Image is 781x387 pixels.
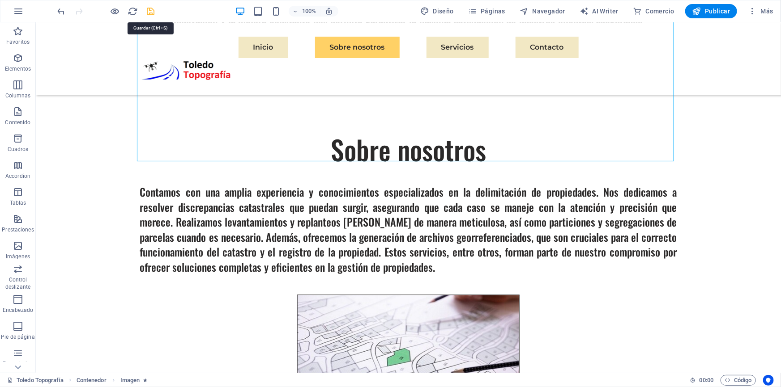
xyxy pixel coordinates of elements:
p: Tablas [10,199,26,206]
p: Formularios [3,360,33,367]
a: Haz clic para cancelar la selección y doble clic para abrir páginas [7,375,64,386]
button: Código [721,375,756,386]
i: Al redimensionar, ajustar el nivel de zoom automáticamente para ajustarse al dispositivo elegido. [325,7,333,15]
span: Navegador [520,7,565,16]
h6: Tiempo de la sesión [690,375,714,386]
button: Usercentrics [763,375,774,386]
p: Contenido [5,119,30,126]
div: Diseño (Ctrl+Alt+Y) [417,4,457,18]
span: Código [725,375,752,386]
p: Pie de página [1,333,34,341]
button: undo [56,6,67,17]
button: AI Writer [576,4,622,18]
span: Haz clic para seleccionar y doble clic para editar [77,375,107,386]
button: reload [128,6,138,17]
p: Imágenes [6,253,30,260]
button: Más [744,4,777,18]
span: Comercio [633,7,674,16]
button: Páginas [465,4,509,18]
p: Columnas [5,92,31,99]
p: Prestaciones [2,226,34,233]
span: AI Writer [580,7,619,16]
button: Haz clic para salir del modo de previsualización y seguir editando [110,6,120,17]
button: Comercio [629,4,678,18]
span: 00 00 [700,375,713,386]
span: Haz clic para seleccionar y doble clic para editar [120,375,140,386]
span: Más [748,7,773,16]
h6: 100% [302,6,316,17]
i: El elemento contiene una animación [143,378,147,383]
button: Publicar [685,4,738,18]
i: Volver a cargar página [128,6,138,17]
nav: breadcrumb [77,375,148,386]
span: Diseño [420,7,454,16]
button: Diseño [417,4,457,18]
button: Navegador [516,4,569,18]
button: save [145,6,156,17]
p: Elementos [5,65,31,72]
span: : [706,377,707,383]
p: Encabezado [3,307,33,314]
p: Favoritos [6,38,30,46]
p: Cuadros [8,146,29,153]
span: Publicar [692,7,730,16]
i: Deshacer: Cambiar texto (Ctrl+Z) [56,6,67,17]
span: Páginas [468,7,505,16]
p: Accordion [5,172,30,180]
button: 100% [289,6,320,17]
